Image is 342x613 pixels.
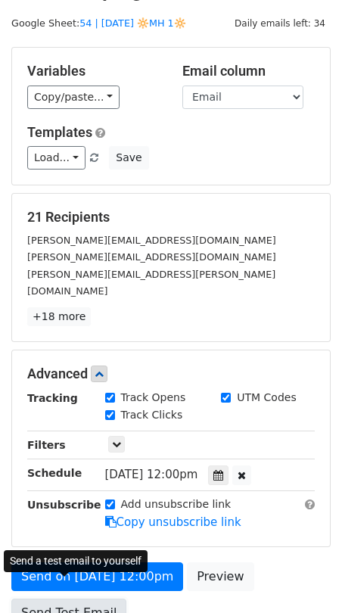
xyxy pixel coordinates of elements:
button: Save [109,146,148,170]
h5: 21 Recipients [27,209,315,226]
a: Preview [187,562,253,591]
a: Copy/paste... [27,86,120,109]
a: +18 more [27,307,91,326]
iframe: Chat Widget [266,540,342,613]
small: [PERSON_NAME][EMAIL_ADDRESS][DOMAIN_NAME] [27,251,276,263]
label: Track Opens [121,390,186,406]
h5: Variables [27,63,160,79]
label: Track Clicks [121,407,183,423]
span: Daily emails left: 34 [229,15,331,32]
strong: Schedule [27,467,82,479]
strong: Unsubscribe [27,499,101,511]
a: 54 | [DATE] 🔆MH 1🔆 [79,17,186,29]
div: Send a test email to yourself [4,550,148,572]
span: [DATE] 12:00pm [105,468,198,481]
a: Copy unsubscribe link [105,515,241,529]
h5: Email column [182,63,315,79]
h5: Advanced [27,366,315,382]
small: [PERSON_NAME][EMAIL_ADDRESS][PERSON_NAME][DOMAIN_NAME] [27,269,275,297]
small: [PERSON_NAME][EMAIL_ADDRESS][DOMAIN_NAME] [27,235,276,246]
strong: Tracking [27,392,78,404]
small: Google Sheet: [11,17,186,29]
a: Templates [27,124,92,140]
a: Load... [27,146,85,170]
label: UTM Codes [237,390,296,406]
a: Daily emails left: 34 [229,17,331,29]
label: Add unsubscribe link [121,496,232,512]
strong: Filters [27,439,66,451]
